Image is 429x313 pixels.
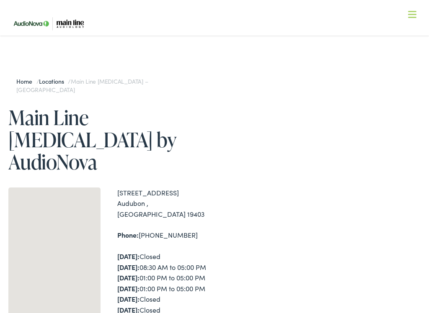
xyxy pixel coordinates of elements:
strong: Phone: [117,230,139,239]
strong: [DATE]: [117,262,140,272]
strong: [DATE]: [117,273,140,282]
strong: [DATE]: [117,294,140,303]
h1: Main Line [MEDICAL_DATA] by AudioNova [8,106,214,172]
div: [PHONE_NUMBER] [117,230,214,241]
a: Locations [39,77,68,85]
div: [STREET_ADDRESS] Audubon , [GEOGRAPHIC_DATA] 19403 [117,187,214,220]
a: Home [16,77,36,85]
a: What We Offer [15,33,420,59]
span: / / [16,77,148,94]
strong: [DATE]: [117,284,140,293]
strong: [DATE]: [117,251,140,261]
span: Main Line [MEDICAL_DATA] – [GEOGRAPHIC_DATA] [16,77,148,94]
